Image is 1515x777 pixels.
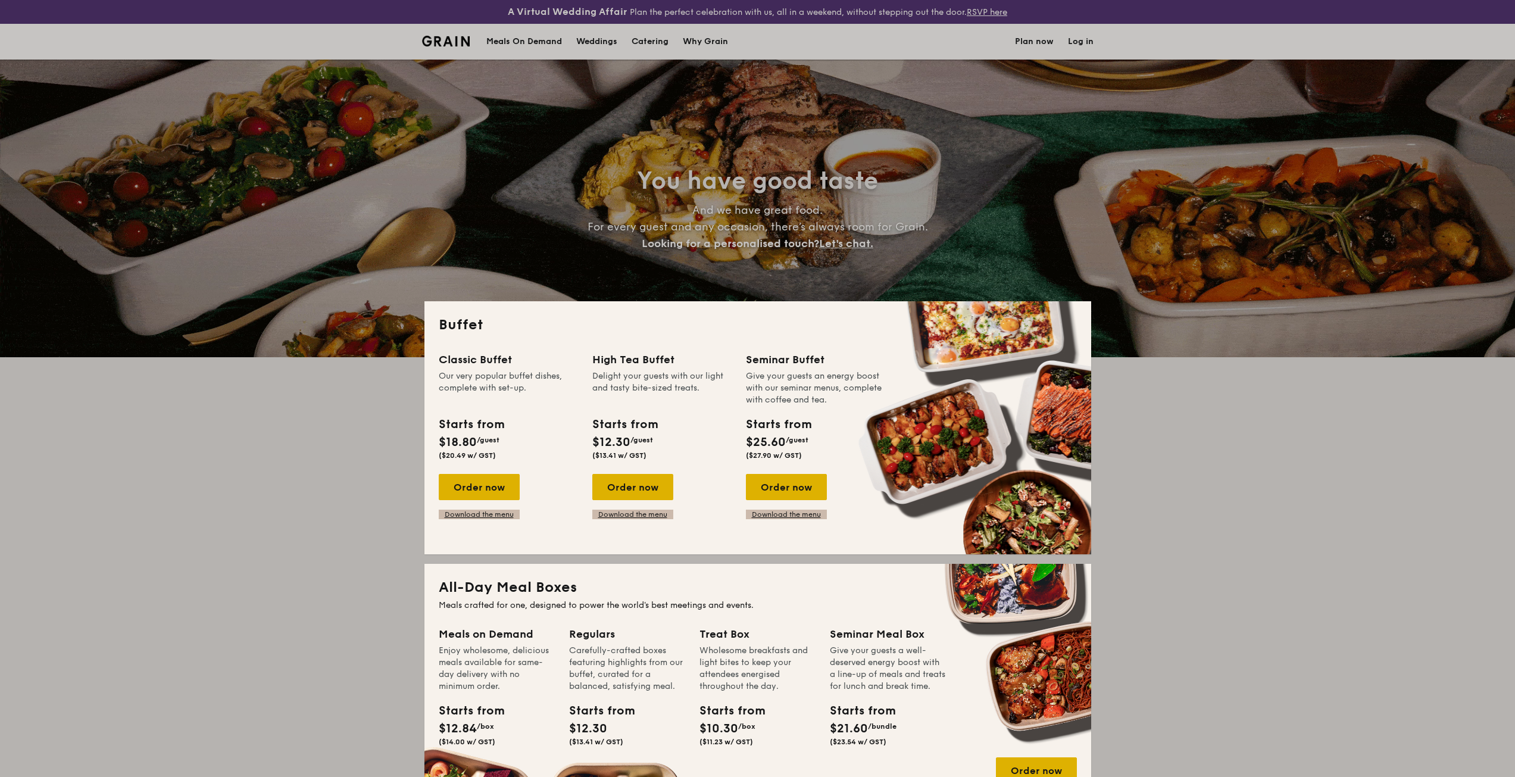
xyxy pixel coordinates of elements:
[592,435,630,450] span: $12.30
[746,351,885,368] div: Seminar Buffet
[439,451,496,460] span: ($20.49 w/ GST)
[592,351,732,368] div: High Tea Buffet
[746,510,827,519] a: Download the menu
[624,24,676,60] a: Catering
[699,645,816,692] div: Wholesome breakfasts and light bites to keep your attendees energised throughout the day.
[699,626,816,642] div: Treat Box
[786,436,808,444] span: /guest
[683,24,728,60] div: Why Grain
[830,738,886,746] span: ($23.54 w/ GST)
[439,370,578,406] div: Our very popular buffet dishes, complete with set-up.
[439,416,504,433] div: Starts from
[642,237,819,250] span: Looking for a personalised touch?
[439,435,477,450] span: $18.80
[830,702,883,720] div: Starts from
[576,24,617,60] div: Weddings
[699,702,753,720] div: Starts from
[1015,24,1054,60] a: Plan now
[592,370,732,406] div: Delight your guests with our light and tasty bite-sized treats.
[592,474,673,500] div: Order now
[479,24,569,60] a: Meals On Demand
[486,24,562,60] div: Meals On Demand
[508,5,627,19] h4: A Virtual Wedding Affair
[439,600,1077,611] div: Meals crafted for one, designed to power the world's best meetings and events.
[569,645,685,692] div: Carefully-crafted boxes featuring highlights from our buffet, curated for a balanced, satisfying ...
[477,722,494,731] span: /box
[569,702,623,720] div: Starts from
[477,436,499,444] span: /guest
[738,722,755,731] span: /box
[699,722,738,736] span: $10.30
[746,435,786,450] span: $25.60
[637,167,878,195] span: You have good taste
[819,237,873,250] span: Let's chat.
[415,5,1101,19] div: Plan the perfect celebration with us, all in a weekend, without stepping out the door.
[422,36,470,46] img: Grain
[588,204,928,250] span: And we have great food. For every guest and any occasion, there’s always room for Grain.
[569,722,607,736] span: $12.30
[422,36,470,46] a: Logotype
[630,436,653,444] span: /guest
[746,370,885,406] div: Give your guests an energy boost with our seminar menus, complete with coffee and tea.
[439,510,520,519] a: Download the menu
[439,578,1077,597] h2: All-Day Meal Boxes
[868,722,896,731] span: /bundle
[592,451,646,460] span: ($13.41 w/ GST)
[439,351,578,368] div: Classic Buffet
[676,24,735,60] a: Why Grain
[569,24,624,60] a: Weddings
[746,451,802,460] span: ($27.90 w/ GST)
[746,416,811,433] div: Starts from
[439,722,477,736] span: $12.84
[439,626,555,642] div: Meals on Demand
[569,626,685,642] div: Regulars
[439,645,555,692] div: Enjoy wholesome, delicious meals available for same-day delivery with no minimum order.
[592,510,673,519] a: Download the menu
[439,702,492,720] div: Starts from
[830,626,946,642] div: Seminar Meal Box
[439,316,1077,335] h2: Buffet
[746,474,827,500] div: Order now
[439,474,520,500] div: Order now
[592,416,657,433] div: Starts from
[830,645,946,692] div: Give your guests a well-deserved energy boost with a line-up of meals and treats for lunch and br...
[699,738,753,746] span: ($11.23 w/ GST)
[632,24,669,60] h1: Catering
[967,7,1007,17] a: RSVP here
[830,722,868,736] span: $21.60
[439,738,495,746] span: ($14.00 w/ GST)
[1068,24,1094,60] a: Log in
[569,738,623,746] span: ($13.41 w/ GST)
